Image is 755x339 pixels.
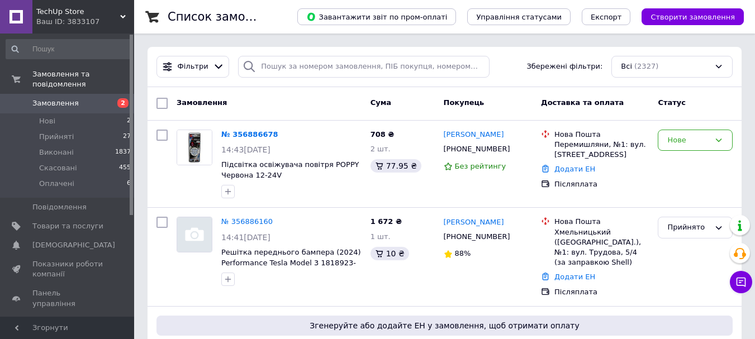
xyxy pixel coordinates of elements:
[455,249,471,257] span: 88%
[32,288,103,308] span: Панель управління
[554,140,649,160] div: Перемишляни, №1: вул. [STREET_ADDRESS]
[630,12,744,21] a: Створити замовлення
[371,130,395,139] span: 708 ₴
[39,147,74,157] span: Виконані
[117,98,129,108] span: 2
[32,240,115,250] span: [DEMOGRAPHIC_DATA]
[32,98,79,108] span: Замовлення
[127,116,131,126] span: 2
[371,232,391,241] span: 1 шт.
[306,12,447,22] span: Завантажити звіт по пром-оплаті
[541,98,624,107] span: Доставка та оплата
[119,163,131,173] span: 455
[554,287,649,297] div: Післяплата
[554,130,649,140] div: Нова Пошта
[32,202,87,212] span: Повідомлення
[476,13,562,21] span: Управління статусами
[32,221,103,231] span: Товари та послуги
[650,13,735,21] span: Створити замовлення
[297,8,456,25] button: Завантажити звіт по пром-оплаті
[554,179,649,189] div: Післяплата
[238,56,489,78] input: Пошук за номером замовлення, ПІБ покупця, номером телефону, Email, номером накладної
[39,163,77,173] span: Скасовані
[582,8,631,25] button: Експорт
[177,217,212,252] a: Фото товару
[36,7,120,17] span: TechUp Store
[221,233,270,242] span: 14:41[DATE]
[39,116,55,126] span: Нові
[591,13,622,21] span: Експорт
[6,39,132,59] input: Пошук
[667,222,710,233] div: Прийнято
[221,160,359,179] a: Підсвітка освіжувача повітря POPPY Червона 12-24V
[178,61,208,72] span: Фільтри
[730,271,752,293] button: Чат з покупцем
[554,217,649,227] div: Нова Пошта
[177,98,227,107] span: Замовлення
[221,145,270,154] span: 14:43[DATE]
[371,98,391,107] span: Cума
[441,142,512,156] div: [PHONE_NUMBER]
[667,135,710,146] div: Нове
[221,217,273,226] a: № 356886160
[634,62,658,70] span: (2327)
[444,217,504,228] a: [PERSON_NAME]
[221,130,278,139] a: № 356886678
[221,248,361,277] a: Решітка переднього бампера (2024) Performance Tesla Model 3 1818923-00-C
[161,320,728,331] span: Згенеруйте або додайте ЕН у замовлення, щоб отримати оплату
[642,8,744,25] button: Створити замовлення
[371,247,409,260] div: 10 ₴
[621,61,632,72] span: Всі
[115,147,131,157] span: 1837
[177,130,212,165] img: Фото товару
[371,159,421,173] div: 77.95 ₴
[177,217,212,252] img: Фото товару
[371,217,402,226] span: 1 672 ₴
[441,230,512,244] div: [PHONE_NUMBER]
[371,145,391,153] span: 2 шт.
[39,132,74,142] span: Прийняті
[444,98,485,107] span: Покупець
[168,10,281,23] h1: Список замовлень
[36,17,134,27] div: Ваш ID: 3833107
[554,165,595,173] a: Додати ЕН
[32,69,134,89] span: Замовлення та повідомлення
[455,162,506,170] span: Без рейтингу
[32,259,103,279] span: Показники роботи компанії
[554,227,649,268] div: Хмельницький ([GEOGRAPHIC_DATA].), №1: вул. Трудова, 5/4 (за заправкою Shell)
[554,273,595,281] a: Додати ЕН
[467,8,571,25] button: Управління статусами
[123,132,131,142] span: 27
[444,130,504,140] a: [PERSON_NAME]
[127,179,131,189] span: 6
[39,179,74,189] span: Оплачені
[658,98,686,107] span: Статус
[526,61,602,72] span: Збережені фільтри:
